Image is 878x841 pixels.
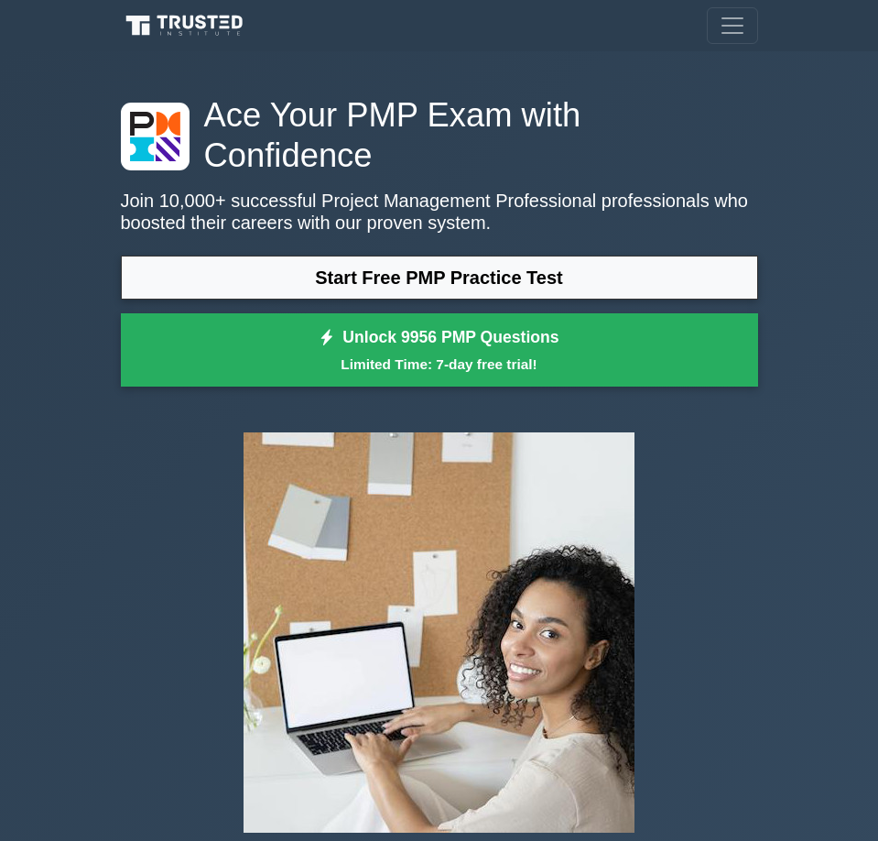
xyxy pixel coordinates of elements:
[121,190,758,234] p: Join 10,000+ successful Project Management Professional professionals who boosted their careers w...
[144,354,735,375] small: Limited Time: 7-day free trial!
[121,256,758,300] a: Start Free PMP Practice Test
[121,95,758,175] h1: Ace Your PMP Exam with Confidence
[707,7,758,44] button: Toggle navigation
[121,313,758,387] a: Unlock 9956 PMP QuestionsLimited Time: 7-day free trial!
